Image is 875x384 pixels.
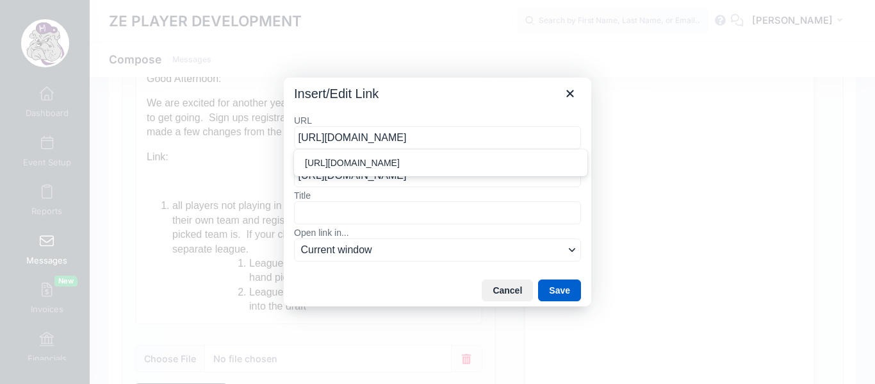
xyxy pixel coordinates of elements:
[297,153,584,173] div: https://portal.campnetwork.com/Register/Register.php?camp_id=397676
[559,83,581,104] button: Close
[538,280,581,301] button: Save
[10,35,334,78] p: We are excited for another year of Future Bulldogs and we cannot wait to get going. Sign ups regi...
[10,88,334,103] p: Link:
[305,155,579,171] div: [URL][DOMAIN_NAME]
[301,242,564,258] span: Current window
[10,10,334,24] p: Good Afternoon:
[482,280,533,301] button: Cancel
[294,85,379,102] h1: Insert/Edit Link
[36,137,334,252] li: all players not playing in the K-1 league are now open to choose their own team and register with...
[113,224,334,253] li: League B: These will be the players who go into the draft
[113,195,334,224] li: League A: These will be the players who are hand picked teams
[294,238,581,262] button: Open link in...
[294,190,581,201] label: Title
[294,227,581,238] label: Open link in...
[294,115,581,126] label: URL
